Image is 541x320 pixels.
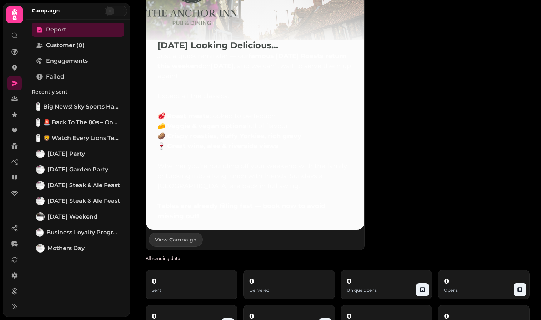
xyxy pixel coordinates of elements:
a: 🚨 Back to the 80s – One Night Only at The Anchor Inn!🚨 Back to the 80s – One Night Only at The [G... [32,115,124,130]
h2: Campaign [32,7,60,14]
span: Failed [46,72,64,81]
a: Easter Weekend[DATE] Weekend [32,210,124,224]
a: Engagements [32,54,124,68]
span: Report [46,25,66,34]
a: 🦁 Watch Every Lions Test Live at The Anchor Inn! 🏉🍳🦁 Watch Every Lions Test Live at The [GEOGRAPH... [32,131,124,145]
a: mothers daymothers day [32,241,124,255]
strong: 🍷 Great wine, ales & riverside views [157,142,279,150]
img: mothers day [37,245,44,252]
img: Father's Day Steak & Ale Feast [37,182,44,189]
p: Sent [152,287,161,293]
span: mothers day [47,244,85,252]
img: 🚨 Back to the 80s – One Night Only at The Anchor Inn! [37,119,40,126]
button: View Campaign [149,232,203,247]
span: [DATE] Garden Party [47,165,108,174]
img: Father's Day Steak & Ale Feast [37,197,44,205]
p: Expect all the classics: [157,91,353,101]
span: Customer (0) [46,41,85,50]
p: Delivered [249,287,270,293]
a: Midsummer Garden Party[DATE] Garden Party [32,162,124,177]
p: Recently sent [32,85,124,98]
span: 🦁 Watch Every Lions Test Live at The [GEOGRAPHIC_DATA]! 🏉🍳 [43,134,120,142]
p: Whether you’re rounding off your weekend with the family or tucking into a long lunch with friend... [157,161,353,191]
h2: 0 [347,276,377,286]
img: Midsummer Garden Party [37,166,44,173]
strong: 🥔 Crispy roasties, fluffy Yorkies, rich gravy [157,132,301,140]
strong: [DATE] [211,62,234,70]
p: Opens [444,287,458,293]
span: [DATE] Weekend [47,212,97,221]
p: Just a quick reminder — our on , and we can’t wait to serve them up again! [157,51,353,81]
span: View Campaign [155,237,197,242]
h2: Complete overview of all campaign delivery metrics [146,256,283,261]
img: Big News! Sky Sports Has Landed at The Anchor Inn ⚽🍻 [37,103,40,110]
button: save-segment [514,283,526,296]
img: 🦁 Watch Every Lions Test Live at The Anchor Inn! 🏉🍳 [37,135,40,142]
p: [DATE] Looking Delicious… [157,40,353,51]
span: Engagements [46,57,88,65]
a: Father's Day Steak & Ale Feast[DATE] Steak & Ale Feast [32,194,124,208]
img: Business Loyalty Programme [37,229,43,236]
nav: Tabs [26,20,130,317]
a: Midsummer Party[DATE] Party [32,147,124,161]
span: Business Loyalty Programme [46,228,120,237]
h2: 0 [249,276,270,286]
p: full of flavour [157,121,353,131]
a: Customer (0) [32,38,124,52]
span: Big News! Sky Sports Has Landed at The [GEOGRAPHIC_DATA] ⚽🍻 [43,102,120,111]
a: Big News! Sky Sports Has Landed at The Anchor Inn ⚽🍻Big News! Sky Sports Has Landed at The [GEOGR... [32,100,124,114]
span: [DATE] Party [47,150,85,158]
h2: 0 [152,276,161,286]
a: Father's Day Steak & Ale Feast[DATE] Steak & Ale Feast [32,178,124,192]
a: Report [32,22,124,37]
strong: 🧀 Veggie & vegan options [157,122,246,130]
img: Midsummer Party [37,150,44,157]
span: 🚨 Back to the 80s – One Night Only at The [GEOGRAPHIC_DATA]! [43,118,120,127]
span: [DATE] Steak & Ale Feast [47,181,120,190]
span: [DATE] Steak & Ale Feast [47,197,120,205]
p: Unique opens [347,287,377,293]
strong: Tables are already filling fast — book now to avoid missing out! [157,202,325,220]
img: Easter Weekend [37,213,44,220]
strong: 🥩 Roast meats [157,112,209,120]
button: save-segment [416,283,429,296]
a: Business Loyalty ProgrammeBusiness Loyalty Programme [32,225,124,240]
h2: 0 [444,276,458,286]
a: Failed [32,70,124,84]
p: cooked to perfection [157,111,353,121]
strong: famous [DATE] Roasts return this weekend [157,52,346,70]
